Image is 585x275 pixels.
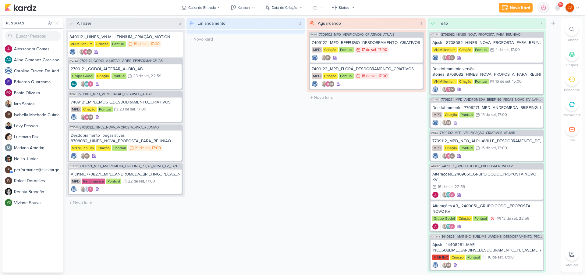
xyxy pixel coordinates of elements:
span: 8708082_HINES_NOVA_PROPOSTA_PARA_REUNIAO [441,33,520,36]
div: Criador(a): Caroline Traven De Andrade [432,153,438,159]
p: IM [447,264,450,267]
div: 23 de set [119,107,135,111]
div: Pontual [459,112,474,118]
img: Alessandra Gomes [445,86,452,92]
img: Renata Brandão [5,188,12,195]
p: Arquivo [565,262,578,268]
div: Colaboradores: Iara Santos, Isabella Machado Guimarães [440,262,452,268]
div: Pontual [459,145,474,151]
img: Alessandra Gomes [432,223,438,230]
div: Desdobramento_7708271_MPD_ANDROMEDA_BRIEFING_PEÇAS_NOVO_KV_LANÇAMENTO [432,105,541,110]
div: Desdobramento_peças ativas_ 8708082_HINES_NOVA_PROPOSTA_PARA_REUNIAO [71,133,180,144]
div: MPD [71,107,81,112]
img: Iara Santos [321,81,327,87]
div: Criação [444,112,458,118]
div: Criador(a): Caroline Traven De Andrade [71,153,77,159]
div: MPD [312,73,322,79]
input: Buscar Pessoas [5,31,61,41]
img: Iara Santos [442,192,448,198]
div: , 13:00 [496,146,507,150]
img: Nelito Junior [5,155,12,162]
div: 1 [418,20,424,27]
div: Criador(a): Caroline Traven De Andrade [432,120,438,126]
img: kardz.app [5,4,37,11]
img: Alessandra Gomes [87,81,94,87]
img: Iara Santos [80,153,86,159]
span: 7709102_MPD_VERIFICAÇÃO_CRIATIVOS_ATUAIS [78,92,153,96]
div: N e l i t o J u n i o r [14,156,63,162]
div: Criação [458,79,473,84]
div: 16 de set [481,146,496,150]
span: CT1512 [69,165,78,168]
span: 9+ [559,2,562,7]
div: A l i n e G i m e n e z G r a c i a n o [14,57,63,63]
div: , 17:00 [149,42,160,46]
span: 7708271_MPD_ANDROMEDA_BRIEFING_PEÇAS_NOVO_KV_LANÇAMENTO [80,165,182,168]
div: Criação [82,107,97,112]
span: IM163 [69,92,77,96]
span: AG732 [69,59,78,63]
input: + Novo kard [67,198,183,207]
div: Prioridade Alta [489,215,495,222]
img: Caroline Traven De Andrade [71,153,77,159]
div: Criador(a): Alessandra Gomes [432,192,438,198]
p: Recorrente [563,112,581,118]
img: Iara Santos [79,49,85,55]
img: Mariana Amorim [5,144,12,151]
span: CT1341 [431,33,440,36]
div: 16 de set [495,80,510,84]
div: Pessoas [5,20,46,26]
div: Colaboradores: Iara Santos, Alessandra Gomes, Isabella Machado Guimarães [440,86,455,92]
div: Colaboradores: Iara Santos, Alessandra Gomes, Isabella Machado Guimarães [77,49,92,55]
div: Colaboradores: Iara Santos, Aline Gimenez Graciano, Alessandra Gomes [79,81,94,87]
p: AG [6,58,11,62]
div: Aline Gimenez Graciano [445,223,452,230]
p: AG [446,194,450,197]
img: Caroline Traven De Andrade [432,86,438,92]
div: Criador(a): Caroline Traven De Andrade [71,114,77,120]
div: Colaboradores: Iara Santos, Isabella Machado Guimarães [320,55,331,61]
div: MPD [432,112,442,118]
div: Desdobramento versão stories_8708082_HINES_NOVA_PROPOSTA_PARA_REUNIAO [432,66,541,77]
div: , 17:00 [496,113,507,117]
img: Alessandra Gomes [84,114,90,120]
img: Caroline Traven De Andrade [5,67,12,74]
img: Rafael Dornelles [5,177,12,184]
div: Ajuste_8708082_HINES_NOVA_PROPOSTA_PARA_REUNIAO [432,40,541,45]
span: 7709102_MPD_VERIFICAÇÃO_CRIATIVOS_ATUAIS [319,33,394,36]
img: Lucimara Paz [5,133,12,140]
img: Iara Santos [80,81,86,87]
div: , 17:00 [150,146,161,150]
input: + Novo kard [308,93,424,102]
img: Iara Santos [80,186,86,192]
div: Aline Gimenez Graciano [84,81,90,87]
p: IM [447,121,450,125]
div: Viviane Sousa [5,199,12,206]
div: 18 de set [362,74,377,78]
div: 7409123_MPD_FLORÁ_DESDOBRAMENTO_CRIATIVOS [312,66,421,72]
span: CT1543 [431,235,441,238]
span: 2709121_GODOI_AJUSTAR_VIDEO_PERFORMANCE_AB [80,59,163,63]
div: L u c i m a r a P a z [14,134,63,140]
img: Caroline Traven De Andrade [69,49,76,55]
div: Isabella Machado Guimarães [445,262,452,268]
div: Criador(a): Aline Gimenez Graciano [71,81,77,87]
div: , 17:00 [509,48,520,52]
img: Alessandra Gomes [449,223,455,230]
img: Iara Santos [321,55,327,61]
span: 8708082_HINES_NOVA_PROPOSTA_PARA_REUNIAO [80,126,159,129]
p: FO [6,91,11,95]
div: Aline Gimenez Graciano [445,192,452,198]
li: Ctrl + F [561,23,583,43]
div: , 22:59 [149,74,161,78]
div: Criador(a): Caroline Traven De Andrade [312,55,318,61]
div: , 22:59 [453,185,465,189]
div: Colaboradores: Iara Santos, Caroline Traven De Andrade, Alessandra Gomes [79,186,94,192]
input: + Novo kard [188,35,304,44]
div: , 15:00 [510,80,522,84]
img: Iara Santos [442,86,448,92]
div: E d u a r d o Q u a r e s m a [14,79,63,85]
div: 2709121_GODOI_ALTERAR_AUDIO_AB [71,66,180,72]
div: 23 de set [133,74,149,78]
span: AG202 [431,165,440,168]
